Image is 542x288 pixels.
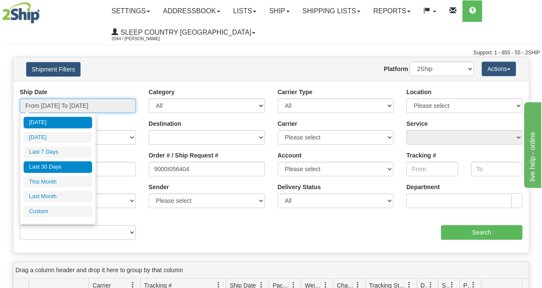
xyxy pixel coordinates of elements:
input: Search [441,225,523,240]
a: Settings [105,0,156,22]
img: logo2044.jpg [2,2,40,24]
span: Sleep Country [GEOGRAPHIC_DATA] [118,29,251,36]
div: live help - online [6,5,79,15]
label: Category [149,88,175,96]
a: Reports [367,0,417,22]
li: Last Month [24,191,92,202]
label: Order # / Ship Request # [149,151,219,160]
div: grid grouping header [13,262,529,279]
input: From [406,162,458,176]
label: Ship Date [20,88,48,96]
a: Lists [227,0,263,22]
input: To [471,162,522,176]
label: Department [406,183,440,191]
label: Platform [384,65,408,73]
a: Ship [263,0,296,22]
li: [DATE] [24,132,92,143]
li: Last 7 Days [24,146,92,158]
a: Shipping lists [296,0,367,22]
li: [DATE] [24,117,92,128]
label: Tracking # [406,151,436,160]
a: Sleep Country [GEOGRAPHIC_DATA] 2044 / [PERSON_NAME] [105,22,262,43]
span: 2044 / [PERSON_NAME] [111,35,176,43]
iframe: chat widget [522,100,541,187]
li: Last 30 Days [24,161,92,173]
button: Actions [482,62,516,76]
li: This Month [24,176,92,188]
label: Sender [149,183,169,191]
a: Addressbook [156,0,227,22]
label: Carrier [278,119,297,128]
label: Destination [149,119,181,128]
label: Location [406,88,431,96]
label: Account [278,151,302,160]
label: Delivery Status [278,183,321,191]
label: Carrier Type [278,88,312,96]
label: Service [406,119,428,128]
div: Support: 1 - 855 - 55 - 2SHIP [2,49,540,56]
li: Custom [24,206,92,217]
button: Shipment Filters [26,62,81,77]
